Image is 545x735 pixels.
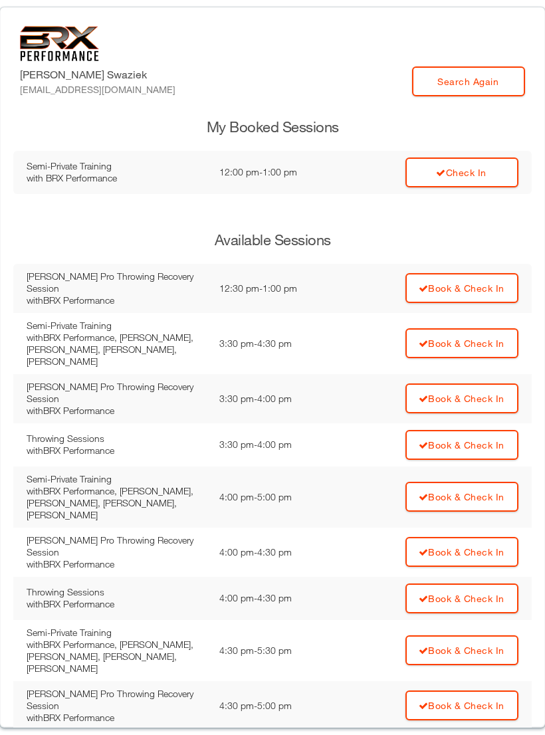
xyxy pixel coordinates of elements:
div: Throwing Sessions [27,586,206,598]
a: Book & Check In [405,383,518,413]
div: with BRX Performance [27,558,206,570]
td: 3:30 pm - 4:30 pm [213,313,342,374]
td: 4:30 pm - 5:00 pm [213,681,342,730]
td: 3:30 pm - 4:00 pm [213,423,342,467]
div: with BRX Performance [27,405,206,417]
td: 4:00 pm - 4:30 pm [213,528,342,577]
div: with BRX Performance, [PERSON_NAME], [PERSON_NAME], [PERSON_NAME], [PERSON_NAME] [27,639,206,675]
div: with BRX Performance, [PERSON_NAME], [PERSON_NAME], [PERSON_NAME], [PERSON_NAME] [27,332,206,367]
td: 3:30 pm - 4:00 pm [213,374,342,423]
div: with BRX Performance [27,598,206,610]
div: with BRX Performance [27,172,206,184]
td: 4:00 pm - 4:30 pm [213,577,342,620]
a: Book & Check In [405,328,518,358]
a: Search Again [412,66,525,96]
a: Book & Check In [405,635,518,665]
a: Book & Check In [405,482,518,512]
a: Check In [405,157,518,187]
div: with BRX Performance [27,294,206,306]
td: 4:00 pm - 5:00 pm [213,467,342,528]
a: Book & Check In [405,583,518,613]
div: [PERSON_NAME] Pro Throwing Recovery Session [27,270,206,294]
div: with BRX Performance [27,712,206,724]
div: [PERSON_NAME] Pro Throwing Recovery Session [27,534,206,558]
img: 6f7da32581c89ca25d665dc3aae533e4f14fe3ef_original.svg [20,26,99,61]
td: 4:30 pm - 5:30 pm [213,620,342,681]
h3: My Booked Sessions [13,117,532,138]
a: Book & Check In [405,690,518,720]
td: 12:00 pm - 1:00 pm [213,151,342,194]
div: [PERSON_NAME] Pro Throwing Recovery Session [27,381,206,405]
a: Book & Check In [405,537,518,567]
a: Book & Check In [405,273,518,303]
a: Book & Check In [405,430,518,460]
h3: Available Sessions [13,230,532,251]
td: 12:30 pm - 1:00 pm [213,264,342,313]
label: [PERSON_NAME] Swaziek [20,66,175,96]
div: [EMAIL_ADDRESS][DOMAIN_NAME] [20,82,175,96]
div: Throwing Sessions [27,433,206,445]
div: Semi-Private Training [27,473,206,485]
div: [PERSON_NAME] Pro Throwing Recovery Session [27,688,206,712]
div: Semi-Private Training [27,627,206,639]
div: Semi-Private Training [27,160,206,172]
div: with BRX Performance, [PERSON_NAME], [PERSON_NAME], [PERSON_NAME], [PERSON_NAME] [27,485,206,521]
div: Semi-Private Training [27,320,206,332]
div: with BRX Performance [27,445,206,457]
